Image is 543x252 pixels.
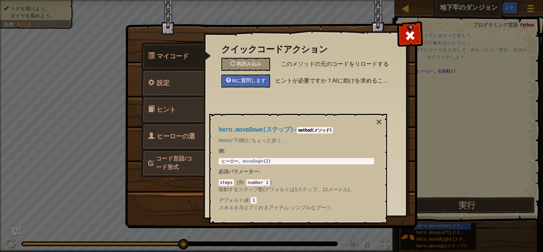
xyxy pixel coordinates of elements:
[248,197,251,203] span: :
[232,77,266,84] span: AIに質問します
[243,179,246,185] span: :
[141,42,211,70] a: マイコード
[221,44,389,54] h3: クイックコードアクション
[281,58,389,70] span: このメソッドの元のコードをリロードする
[221,58,270,71] div: このメソッドの元のコードをリロードする
[148,132,195,158] span: ヒーロー、言語と
[238,179,243,185] span: 例
[258,169,260,174] span: :
[219,137,374,144] p: heroが下(南)にちょっと歩く。
[219,179,234,186] code: steps
[219,126,294,133] span: hero.moveDown(ステップ)
[219,205,291,210] span: スキルを与えてくれるアイテム:
[219,186,374,193] p: 移動するステップ数(デフォルトは1ステップ、12メートル)。
[376,117,382,127] button: ×
[234,179,246,185] font: (
[141,69,204,97] a: 設定
[264,179,270,186] code: 2
[219,179,374,204] div: )
[234,179,237,185] span: :
[219,148,224,154] span: 例
[275,74,394,87] span: ヒントが必要ですか？AIに助けを求めることができます。
[236,60,261,67] span: 再読み込み
[221,74,270,88] div: AIに質問します
[297,127,333,133] code: method(メソッド)
[219,169,258,174] span: 必須パラメーター
[246,179,264,186] code: number
[219,126,374,133] h4: -
[251,197,256,204] code: 1
[219,197,248,203] span: デフォルト値
[157,105,176,114] span: ヒント
[157,52,189,61] span: Quick Code Actions
[219,205,336,210] em: シンプルなブーツ。
[156,154,192,171] span: ヒーロー、言語と
[157,78,170,87] span: 設定を行う
[219,148,225,154] strong: :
